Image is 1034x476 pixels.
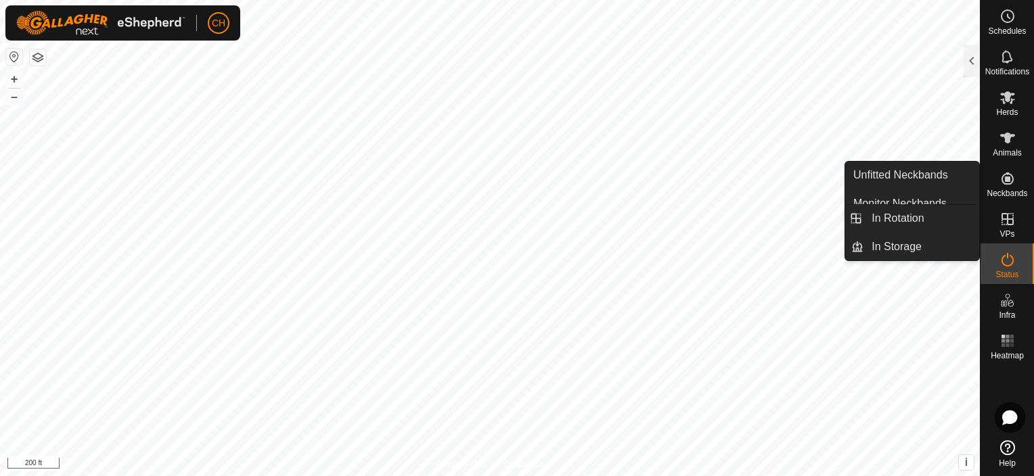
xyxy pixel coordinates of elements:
[853,195,947,212] span: Monitor Neckbands
[872,239,922,255] span: In Storage
[991,352,1024,360] span: Heatmap
[959,455,974,470] button: i
[993,149,1022,157] span: Animals
[853,167,948,183] span: Unfitted Neckbands
[863,205,979,232] a: In Rotation
[995,270,1018,279] span: Status
[987,189,1027,197] span: Neckbands
[985,68,1029,76] span: Notifications
[845,205,979,232] li: In Rotation
[863,233,979,260] a: In Storage
[872,210,924,227] span: In Rotation
[845,233,979,260] li: In Storage
[988,27,1026,35] span: Schedules
[16,11,185,35] img: Gallagher Logo
[6,89,22,105] button: –
[981,435,1034,473] a: Help
[999,311,1015,319] span: Infra
[999,459,1016,467] span: Help
[965,456,968,468] span: i
[999,230,1014,238] span: VPs
[212,16,225,30] span: CH
[436,458,487,471] a: Privacy Policy
[845,162,979,189] a: Unfitted Neckbands
[996,108,1018,116] span: Herds
[30,49,46,66] button: Map Layers
[6,71,22,87] button: +
[503,458,543,471] a: Contact Us
[6,49,22,65] button: Reset Map
[845,190,979,217] a: Monitor Neckbands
